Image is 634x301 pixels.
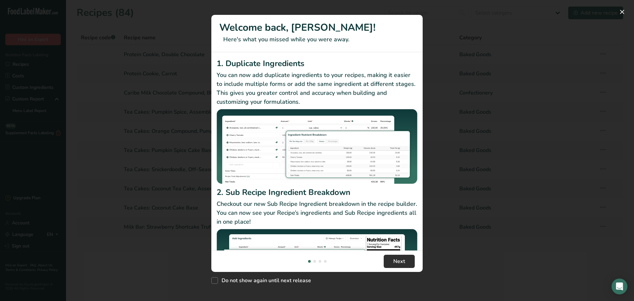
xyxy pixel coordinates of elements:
[217,109,417,184] img: Duplicate Ingredients
[384,255,415,268] button: Next
[217,200,417,226] p: Checkout our new Sub Recipe Ingredient breakdown in the recipe builder. You can now see your Reci...
[217,186,417,198] h2: 2. Sub Recipe Ingredient Breakdown
[217,71,417,106] p: You can now add duplicate ingredients to your recipes, making it easier to include multiple forms...
[217,57,417,69] h2: 1. Duplicate Ingredients
[218,277,311,284] span: Do not show again until next release
[612,279,627,294] div: Open Intercom Messenger
[393,257,405,265] span: Next
[219,20,415,35] h1: Welcome back, [PERSON_NAME]!
[219,35,415,44] p: Here's what you missed while you were away.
